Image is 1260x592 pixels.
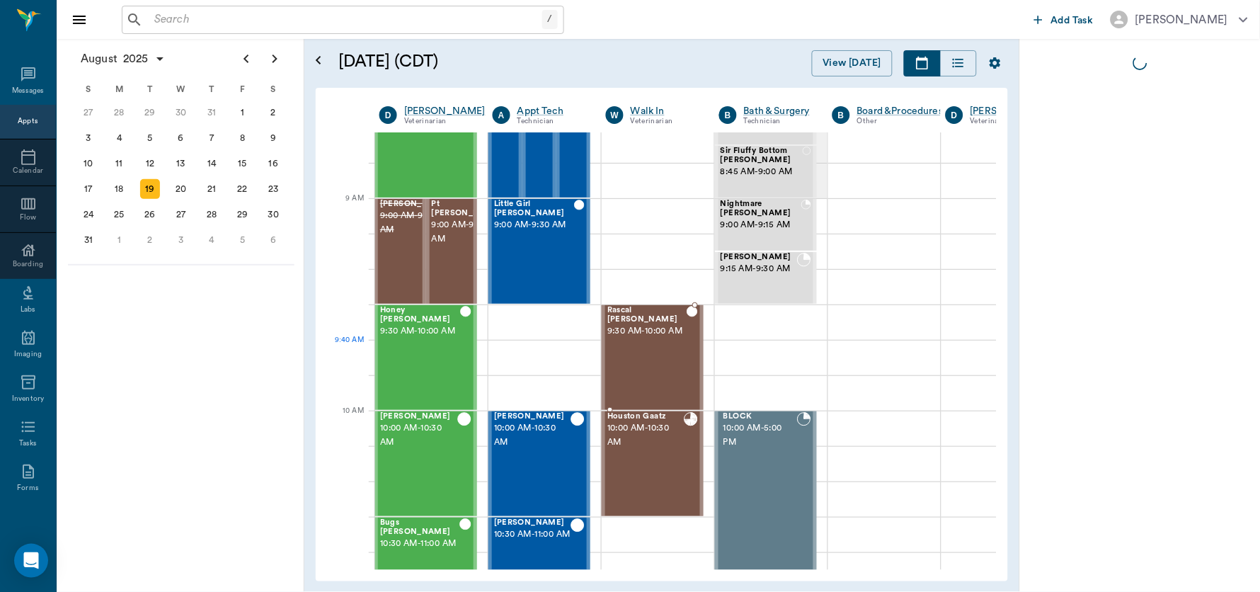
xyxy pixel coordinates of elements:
[263,230,283,250] div: Saturday, September 6, 2025
[542,10,558,29] div: /
[79,128,98,148] div: Sunday, August 3, 2025
[233,205,253,224] div: Friday, August 29, 2025
[404,104,486,118] div: [PERSON_NAME]
[522,92,556,198] div: CHECKED_OUT, 8:30 AM - 9:00 AM
[79,103,98,123] div: Sunday, July 27, 2025
[970,104,1052,118] a: [PERSON_NAME]
[744,115,811,127] div: Technician
[374,92,477,198] div: CHECKED_OUT, 8:30 AM - 9:00 AM
[607,412,684,421] span: Houston Gaatz
[263,128,283,148] div: Saturday, August 9, 2025
[104,79,135,100] div: M
[232,45,260,73] button: Previous page
[171,179,191,199] div: Wednesday, August 20, 2025
[18,116,38,127] div: Appts
[607,306,687,324] span: Rascal [PERSON_NAME]
[233,128,253,148] div: Friday, August 8, 2025
[310,33,327,88] button: Open calendar
[263,154,283,173] div: Saturday, August 16, 2025
[432,218,503,246] span: 9:00 AM - 9:30 AM
[517,115,585,127] div: Technician
[379,106,397,124] div: D
[404,115,486,127] div: Veterinarian
[607,421,684,450] span: 10:00 AM - 10:30 AM
[380,412,457,421] span: [PERSON_NAME]
[488,411,590,517] div: CHECKED_OUT, 10:00 AM - 10:30 AM
[721,165,803,179] span: 8:45 AM - 9:00 AM
[202,230,222,250] div: Thursday, September 4, 2025
[970,115,1052,127] div: Veterinarian
[721,147,803,165] span: Sir Fluffy Bottom [PERSON_NAME]
[374,304,477,411] div: CHECKED_OUT, 9:30 AM - 10:00 AM
[171,154,191,173] div: Wednesday, August 13, 2025
[380,200,451,209] span: [PERSON_NAME]
[202,103,222,123] div: Thursday, July 31, 2025
[21,304,35,315] div: Labs
[494,518,571,528] span: [PERSON_NAME]
[606,106,624,124] div: W
[233,154,253,173] div: Friday, August 15, 2025
[631,104,698,118] a: Walk In
[12,86,45,96] div: Messages
[171,205,191,224] div: Wednesday, August 27, 2025
[109,103,129,123] div: Monday, July 28, 2025
[65,6,93,34] button: Close drawer
[719,106,737,124] div: B
[109,230,129,250] div: Monday, September 1, 2025
[380,537,459,551] span: 10:30 AM - 11:00 AM
[715,251,817,304] div: BOOKED, 9:15 AM - 9:30 AM
[380,518,459,537] span: Bugs [PERSON_NAME]
[432,200,503,218] span: Pt [PERSON_NAME]
[721,253,797,262] span: [PERSON_NAME]
[78,49,120,69] span: August
[134,79,166,100] div: T
[202,179,222,199] div: Thursday, August 21, 2025
[202,154,222,173] div: Thursday, August 14, 2025
[79,230,98,250] div: Sunday, August 31, 2025
[812,50,893,76] button: View [DATE]
[227,79,258,100] div: F
[488,92,522,198] div: CHECKED_OUT, 8:30 AM - 9:00 AM
[374,198,426,304] div: CANCELED, 9:00 AM - 9:30 AM
[517,104,585,118] a: Appt Tech
[494,218,574,232] span: 9:00 AM - 9:30 AM
[140,230,160,250] div: Tuesday, September 2, 2025
[17,483,38,494] div: Forms
[338,50,619,73] h5: [DATE] (CDT)
[196,79,227,100] div: T
[1029,6,1099,33] button: Add Task
[744,104,811,118] div: Bath & Surgery
[723,421,797,450] span: 10:00 AM - 5:00 PM
[723,412,797,421] span: BLOCK
[556,92,590,198] div: CHECKED_OUT, 8:30 AM - 9:00 AM
[488,198,590,304] div: CHECKED_OUT, 9:00 AM - 9:30 AM
[109,179,129,199] div: Monday, August 18, 2025
[171,103,191,123] div: Wednesday, July 30, 2025
[260,45,289,73] button: Next page
[857,115,944,127] div: Other
[493,106,510,124] div: A
[109,205,129,224] div: Monday, August 25, 2025
[109,154,129,173] div: Monday, August 11, 2025
[140,103,160,123] div: Tuesday, July 29, 2025
[233,179,253,199] div: Friday, August 22, 2025
[202,205,222,224] div: Thursday, August 28, 2025
[426,198,478,304] div: CHECKED_OUT, 9:00 AM - 9:30 AM
[14,544,48,578] div: Open Intercom Messenger
[79,179,98,199] div: Sunday, August 17, 2025
[19,438,37,449] div: Tasks
[602,411,704,517] div: READY_TO_CHECKOUT, 10:00 AM - 10:30 AM
[327,404,364,439] div: 10 AM
[263,103,283,123] div: Saturday, August 2, 2025
[380,324,460,338] span: 9:30 AM - 10:00 AM
[140,179,160,199] div: Today, Tuesday, August 19, 2025
[14,349,42,360] div: Imaging
[857,104,944,118] a: Board &Procedures
[602,304,704,411] div: CHECKED_OUT, 9:30 AM - 10:00 AM
[233,230,253,250] div: Friday, September 5, 2025
[380,421,457,450] span: 10:00 AM - 10:30 AM
[494,200,574,218] span: Little Girl [PERSON_NAME]
[140,205,160,224] div: Tuesday, August 26, 2025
